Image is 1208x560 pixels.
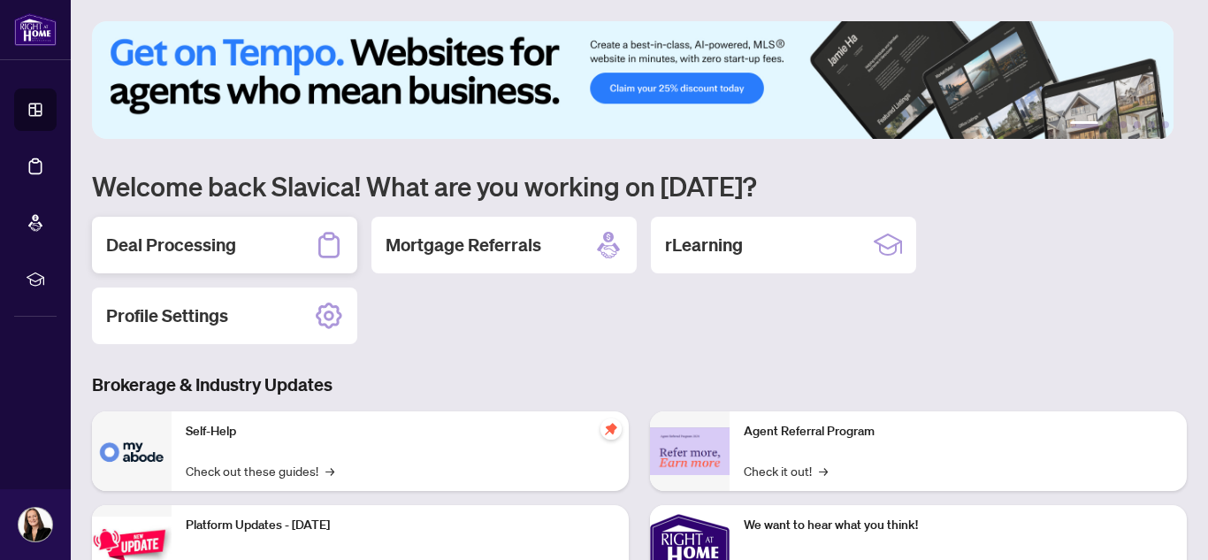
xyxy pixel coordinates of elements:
button: 5 [1148,121,1155,128]
a: Check it out!→ [744,461,828,480]
span: pushpin [600,418,622,440]
h1: Welcome back Slavica! What are you working on [DATE]? [92,169,1187,203]
img: Self-Help [92,411,172,491]
img: logo [14,13,57,46]
h2: Mortgage Referrals [386,233,541,257]
p: Self-Help [186,422,615,441]
h2: Deal Processing [106,233,236,257]
span: → [819,461,828,480]
p: We want to hear what you think! [744,516,1173,535]
button: 3 [1120,121,1127,128]
h2: Profile Settings [106,303,228,328]
button: 6 [1162,121,1169,128]
button: 1 [1070,121,1098,128]
h2: rLearning [665,233,743,257]
p: Platform Updates - [DATE] [186,516,615,535]
button: Open asap [1137,498,1190,551]
span: → [325,461,334,480]
p: Agent Referral Program [744,422,1173,441]
img: Agent Referral Program [650,427,730,476]
h3: Brokerage & Industry Updates [92,372,1187,397]
img: Slide 0 [92,21,1174,139]
button: 4 [1134,121,1141,128]
img: Profile Icon [19,508,52,541]
button: 2 [1105,121,1112,128]
a: Check out these guides!→ [186,461,334,480]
